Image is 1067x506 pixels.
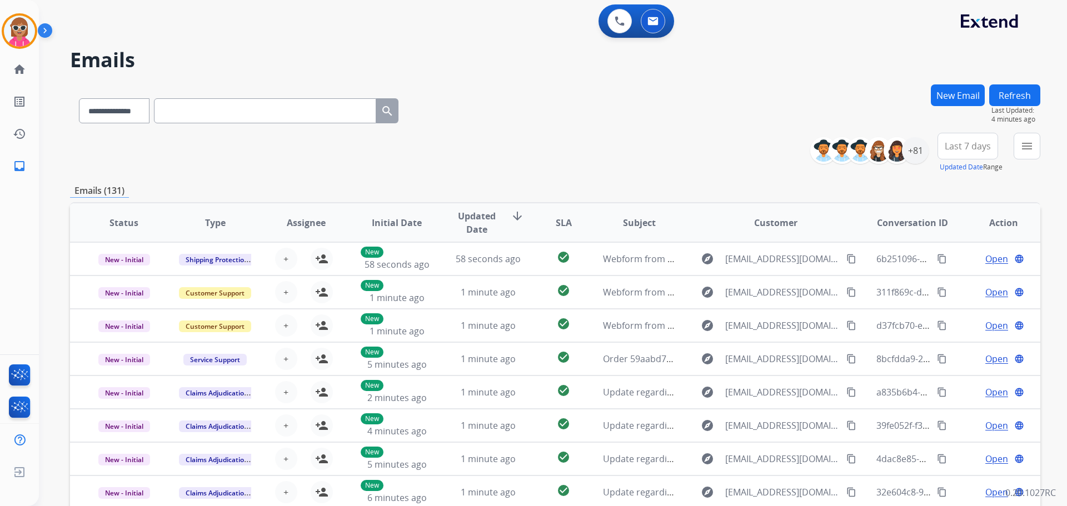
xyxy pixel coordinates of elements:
[1014,420,1024,430] mat-icon: language
[98,354,150,365] span: New - Initial
[179,254,255,265] span: Shipping Protection
[557,484,570,497] mat-icon: check_circle
[98,254,150,265] span: New - Initial
[846,354,856,364] mat-icon: content_copy
[846,487,856,497] mat-icon: content_copy
[931,84,985,106] button: New Email
[985,485,1008,499] span: Open
[701,285,714,299] mat-icon: explore
[985,452,1008,465] span: Open
[1014,454,1024,464] mat-icon: language
[179,420,255,432] span: Claims Adjudication
[109,216,138,229] span: Status
[361,280,383,291] p: New
[1014,354,1024,364] mat-icon: language
[1014,254,1024,264] mat-icon: language
[991,106,1040,115] span: Last Updated:
[361,380,383,391] p: New
[1014,287,1024,297] mat-icon: language
[461,286,516,298] span: 1 minute ago
[13,63,26,76] mat-icon: home
[179,387,255,399] span: Claims Adjudication
[876,486,1045,498] span: 32e604c8-9db9-4e92-ab4d-d3791f9f821e
[370,292,425,304] span: 1 minute ago
[315,485,328,499] mat-icon: person_add
[13,127,26,141] mat-icon: history
[283,452,288,465] span: +
[4,16,35,47] img: avatar
[725,419,840,432] span: [EMAIL_ADDRESS][DOMAIN_NAME]
[275,248,297,270] button: +
[701,352,714,365] mat-icon: explore
[370,325,425,337] span: 1 minute ago
[701,419,714,432] mat-icon: explore
[937,254,947,264] mat-icon: content_copy
[937,320,947,330] mat-icon: content_copy
[361,447,383,458] p: New
[13,95,26,108] mat-icon: list_alt
[603,286,855,298] span: Webform from [EMAIL_ADDRESS][DOMAIN_NAME] on [DATE]
[754,216,797,229] span: Customer
[937,454,947,464] mat-icon: content_copy
[557,450,570,464] mat-icon: check_circle
[557,317,570,330] mat-icon: check_circle
[275,348,297,370] button: +
[557,251,570,264] mat-icon: check_circle
[13,159,26,173] mat-icon: inbox
[461,419,516,432] span: 1 minute ago
[701,452,714,465] mat-icon: explore
[1014,387,1024,397] mat-icon: language
[365,258,430,270] span: 58 seconds ago
[315,452,328,465] mat-icon: person_add
[367,425,427,437] span: 4 minutes ago
[461,486,516,498] span: 1 minute ago
[937,487,947,497] mat-icon: content_copy
[557,284,570,297] mat-icon: check_circle
[315,319,328,332] mat-icon: person_add
[98,387,150,399] span: New - Initial
[361,413,383,424] p: New
[846,320,856,330] mat-icon: content_copy
[985,419,1008,432] span: Open
[623,216,656,229] span: Subject
[283,285,288,299] span: +
[70,49,1040,71] h2: Emails
[461,353,516,365] span: 1 minute ago
[556,216,572,229] span: SLA
[985,352,1008,365] span: Open
[985,252,1008,265] span: Open
[315,419,328,432] mat-icon: person_add
[367,492,427,504] span: 6 minutes ago
[361,347,383,358] p: New
[876,286,1047,298] span: 311f869c-dd1a-4a07-85b8-d1d8188066c2
[725,252,840,265] span: [EMAIL_ADDRESS][DOMAIN_NAME]
[275,314,297,337] button: +
[846,420,856,430] mat-icon: content_copy
[603,253,855,265] span: Webform from [EMAIL_ADDRESS][DOMAIN_NAME] on [DATE]
[876,419,1040,432] span: 39fe052f-f3b6-42a6-96a9-73295d6f3a02
[283,385,288,399] span: +
[985,385,1008,399] span: Open
[275,281,297,303] button: +
[949,203,1040,242] th: Action
[361,480,383,491] p: New
[98,287,150,299] span: New - Initial
[985,285,1008,299] span: Open
[603,453,1028,465] span: Update regarding your fulfillment method for Service Order: 5779a3b0-f5d6-472e-85c9-03e1b18778e5
[367,358,427,370] span: 5 minutes ago
[701,485,714,499] mat-icon: explore
[361,247,383,258] p: New
[902,137,929,164] div: +81
[603,353,801,365] span: Order 59aabd7e-cd7d-4507-9825-7de13f8e3677
[275,448,297,470] button: +
[876,319,1049,332] span: d37fcb70-e89d-4ad0-a1b3-ad2159ae9ed9
[275,414,297,437] button: +
[937,420,947,430] mat-icon: content_copy
[367,392,427,404] span: 2 minutes ago
[456,253,521,265] span: 58 seconds ago
[283,419,288,432] span: +
[179,487,255,499] span: Claims Adjudication
[287,216,326,229] span: Assignee
[179,287,251,299] span: Customer Support
[985,319,1008,332] span: Open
